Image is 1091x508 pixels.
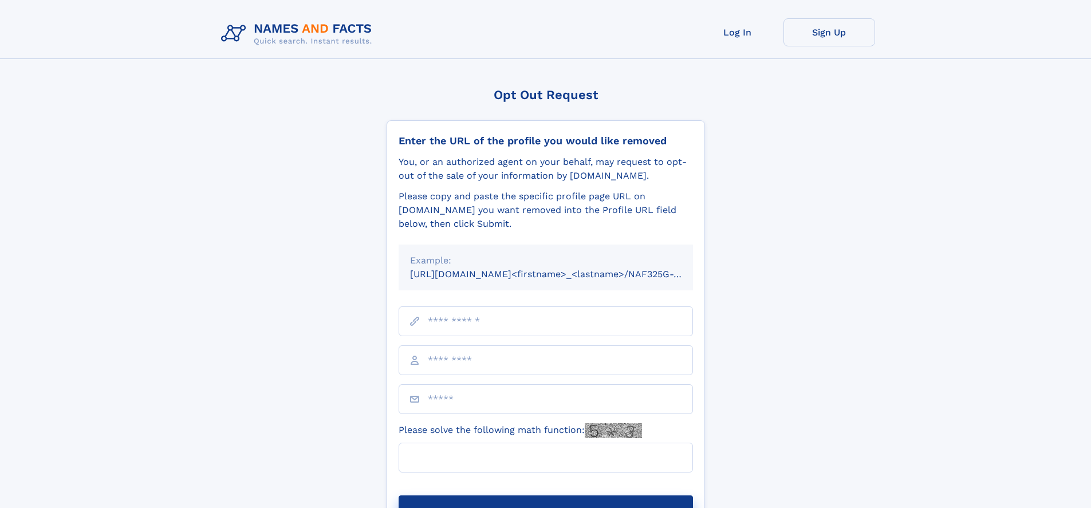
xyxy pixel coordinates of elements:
[399,155,693,183] div: You, or an authorized agent on your behalf, may request to opt-out of the sale of your informatio...
[399,135,693,147] div: Enter the URL of the profile you would like removed
[216,18,381,49] img: Logo Names and Facts
[399,423,642,438] label: Please solve the following math function:
[387,88,705,102] div: Opt Out Request
[410,269,715,279] small: [URL][DOMAIN_NAME]<firstname>_<lastname>/NAF325G-xxxxxxxx
[410,254,682,267] div: Example:
[692,18,783,46] a: Log In
[399,190,693,231] div: Please copy and paste the specific profile page URL on [DOMAIN_NAME] you want removed into the Pr...
[783,18,875,46] a: Sign Up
